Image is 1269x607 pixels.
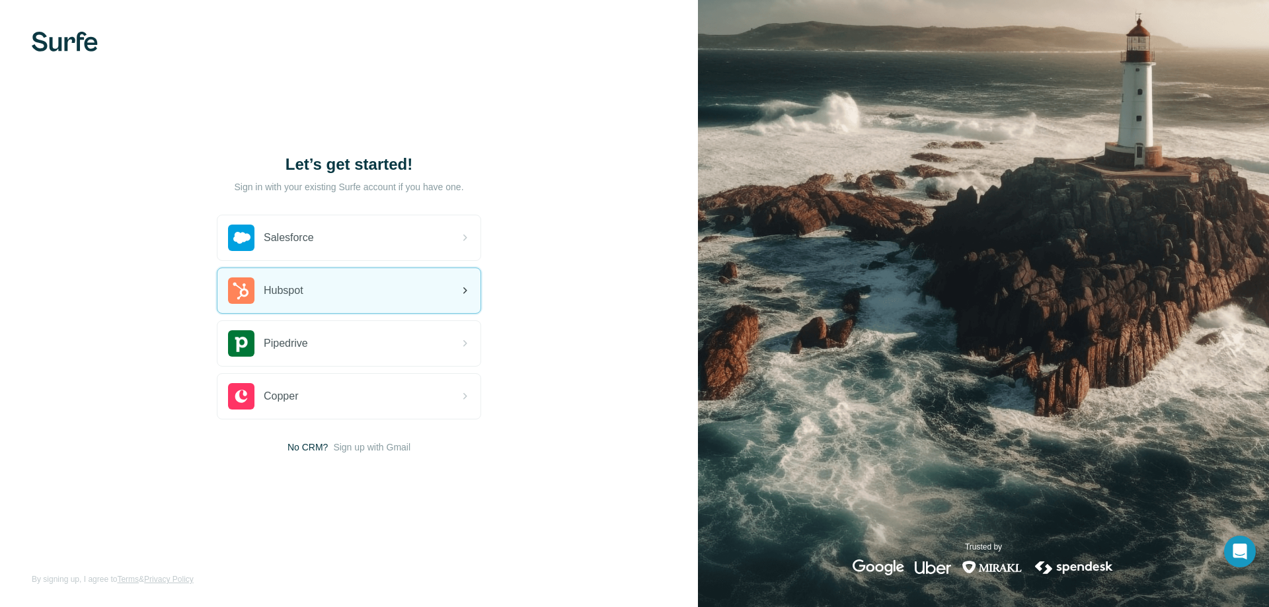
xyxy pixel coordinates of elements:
span: Copper [264,388,298,404]
img: hubspot's logo [228,277,254,304]
img: salesforce's logo [228,225,254,251]
span: Pipedrive [264,336,308,351]
button: Sign up with Gmail [333,441,410,454]
div: Open Intercom Messenger [1224,536,1256,567]
p: Trusted by [965,541,1002,553]
a: Privacy Policy [144,575,194,584]
img: pipedrive's logo [228,330,254,357]
h1: Let’s get started! [217,154,481,175]
img: mirakl's logo [962,559,1022,575]
span: No CRM? [288,441,328,454]
span: Salesforce [264,230,314,246]
img: Surfe's logo [32,32,98,52]
p: Sign in with your existing Surfe account if you have one. [234,180,463,194]
img: uber's logo [915,559,951,575]
span: Hubspot [264,283,303,299]
span: By signing up, I agree to & [32,573,194,585]
img: google's logo [853,559,904,575]
a: Terms [117,575,139,584]
img: copper's logo [228,383,254,410]
img: spendesk's logo [1033,559,1115,575]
